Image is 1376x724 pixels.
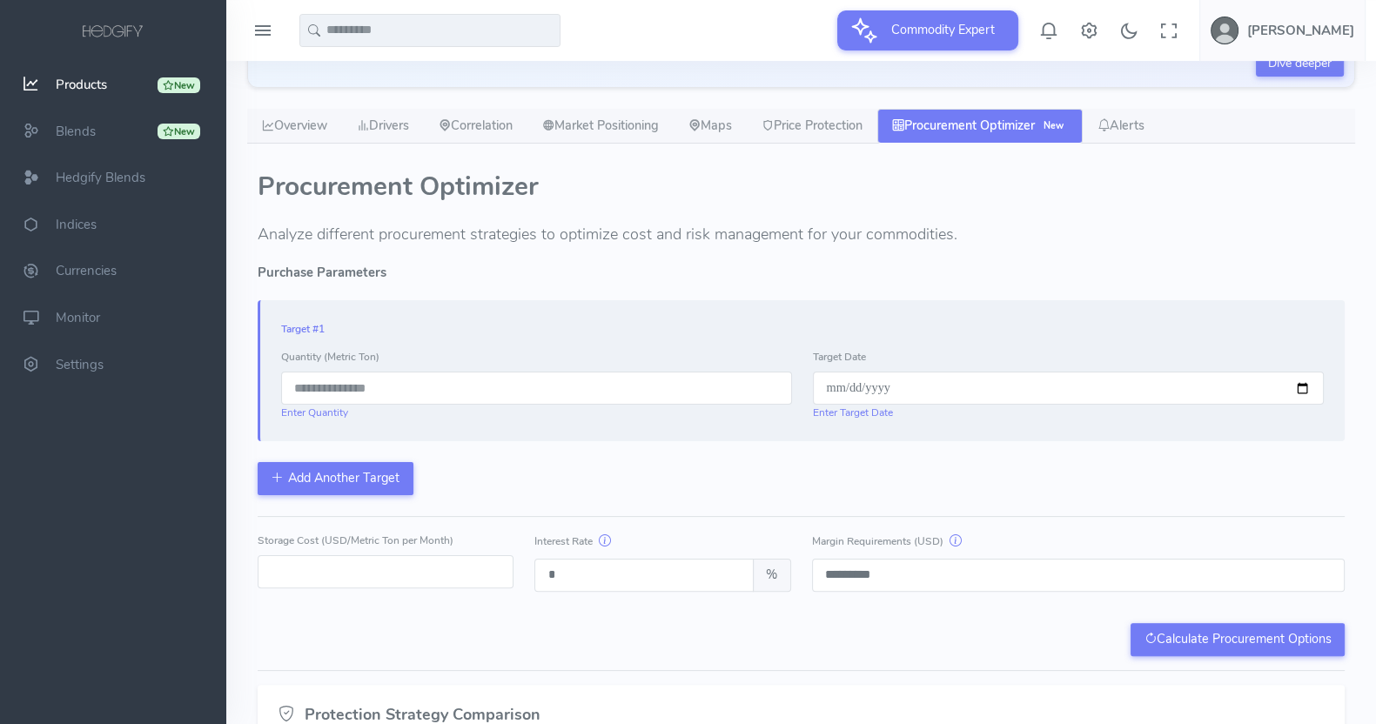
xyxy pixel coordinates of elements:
img: user-image [1211,17,1238,44]
span: Indices [56,216,97,233]
span: Target #1 [281,321,325,337]
button: Commodity Expert [837,10,1018,50]
a: Commodity Expert [837,21,1018,38]
h5: [PERSON_NAME] [1247,23,1354,37]
span: Commodity Expert [881,10,1005,49]
img: logo [79,23,147,42]
label: Margin Requirements (USD) [812,532,963,553]
div: Enter Target Date [813,405,1324,420]
a: Correlation [424,109,527,144]
a: Maps [674,109,747,144]
p: Analyze different procurement strategies to optimize cost and risk management for your commodities. [258,223,1345,246]
label: Interest Rate [534,532,612,553]
button: Calculate Procurement Options [1131,623,1345,656]
a: Overview [247,109,342,144]
label: Storage Cost (USD/Metric Ton per Month) [258,533,453,548]
h4: Protection Strategy Comparison [279,706,1324,724]
button: Margin Requirements (USD) [949,532,963,553]
label: Target Date [813,349,866,365]
h5: Purchase Parameters [258,265,1345,279]
span: Blends [56,123,96,140]
a: Alerts [1083,109,1159,144]
label: Quantity (Metric Ton) [281,349,379,365]
div: New [158,124,200,139]
a: Drivers [342,109,424,144]
a: Price Protection [747,109,877,144]
span: Hedgify Blends [56,169,145,186]
span: Monitor [56,309,100,326]
div: New [158,77,200,93]
span: New [1040,120,1068,134]
span: Currencies [56,263,117,280]
a: Market Positioning [527,109,674,144]
span: Settings [56,356,104,373]
h2: Procurement Optimizer [258,173,1345,202]
span: Products [56,76,107,93]
span: % [753,559,791,592]
a: Dive deeper [1256,49,1344,77]
button: Add Another Target [258,462,413,495]
div: Enter Quantity [281,405,792,420]
a: Procurement Optimizer [877,109,1083,144]
button: Interest Rate [598,532,612,553]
